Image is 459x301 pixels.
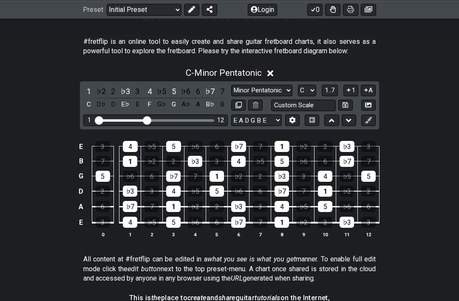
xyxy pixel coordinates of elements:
div: toggle pitch class [204,99,215,110]
div: ♭3 [231,201,246,212]
button: 0 [307,3,323,15]
div: 2 [210,201,224,212]
div: 1 [166,201,181,212]
button: Login [248,3,277,15]
div: 2 [253,171,267,182]
div: 3 [144,186,159,197]
span: C - Minor Pentatonic [186,68,262,78]
div: 7 [361,156,376,167]
div: 5 [361,171,376,182]
div: ♭5 [340,171,354,182]
div: toggle scale degree [193,86,204,97]
div: 4 [275,201,289,212]
div: 6 [318,156,332,167]
div: toggle scale degree [168,86,179,97]
div: 5 [275,156,289,167]
button: 1 [343,85,358,96]
div: toggle scale degree [156,86,167,97]
th: 0 [92,230,113,239]
button: 1..7 [322,85,338,96]
div: ♭7 [231,217,246,228]
div: 6 [210,217,224,228]
div: ♭6 [188,141,203,152]
div: toggle pitch class [217,99,228,110]
div: 2 [96,186,110,197]
p: #fretflip is an online tool to easily create and share guitar fretboard charts, it also serves as... [83,37,376,56]
div: 4 [123,217,137,228]
div: 3 [95,141,110,152]
div: ♭2 [340,186,354,197]
div: toggle pitch class [144,99,155,110]
div: ♭3 [340,217,354,228]
div: toggle pitch class [193,99,204,110]
button: Print [343,3,358,15]
button: Create Image [361,100,376,111]
div: 5 [318,201,332,212]
em: edit button [127,265,160,273]
th: 11 [336,230,358,239]
div: 2 [361,186,376,197]
select: Tuning [231,115,282,126]
div: 4 [318,171,332,182]
select: Tonic/Root [298,85,316,96]
div: toggle pitch class [180,99,191,110]
th: 2 [141,230,163,239]
div: toggle pitch class [120,99,131,110]
button: Store user defined scale [338,100,353,111]
th: 1 [119,230,141,239]
th: 4 [184,230,206,239]
td: E [76,139,86,154]
div: 5 [96,171,110,182]
div: 1 [275,141,289,152]
div: 2 [318,217,332,228]
div: Visible fret range [83,115,228,126]
div: 6 [210,141,224,152]
th: 6 [228,230,249,239]
p: All content at #fretflip can be edited in a manner. To enable full edit mode click the next to th... [83,255,376,283]
div: 3 [96,217,110,228]
div: 1 [123,156,137,167]
button: A [361,85,376,96]
div: toggle pitch class [132,99,143,110]
div: 1 [88,117,91,124]
div: ♭2 [144,156,159,167]
div: ♭6 [188,217,202,228]
div: 6 [361,201,376,212]
div: toggle scale degree [132,86,143,97]
button: Move down [342,115,356,126]
div: ♭5 [144,141,159,152]
div: 4 [123,141,138,152]
div: ♭2 [296,141,311,152]
td: E [76,214,86,230]
div: ♭2 [231,171,246,182]
div: toggle pitch class [108,99,119,110]
div: toggle pitch class [83,99,94,110]
div: ♭3 [123,186,137,197]
select: Preset [107,3,181,15]
div: 1 [318,186,332,197]
div: 6 [144,171,159,182]
div: 5 [166,217,181,228]
button: Delete [248,100,263,111]
button: Edit Tuning [285,115,300,126]
th: 8 [271,230,293,239]
div: toggle scale degree [180,86,191,97]
div: ♭2 [296,217,311,228]
div: toggle scale degree [108,86,119,97]
div: 12 [217,117,224,124]
div: 7 [253,141,268,152]
div: 7 [188,171,202,182]
div: 7 [253,217,267,228]
div: ♭5 [188,186,202,197]
div: 2 [318,141,333,152]
div: 3 [296,171,311,182]
div: 2 [166,156,181,167]
div: toggle pitch class [156,99,167,110]
div: ♭6 [231,186,246,197]
th: 10 [314,230,336,239]
div: ♭2 [188,201,202,212]
span: 1..7 [325,86,335,94]
td: G [76,169,86,183]
td: A [76,199,86,215]
button: Edit Preset [184,3,199,15]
